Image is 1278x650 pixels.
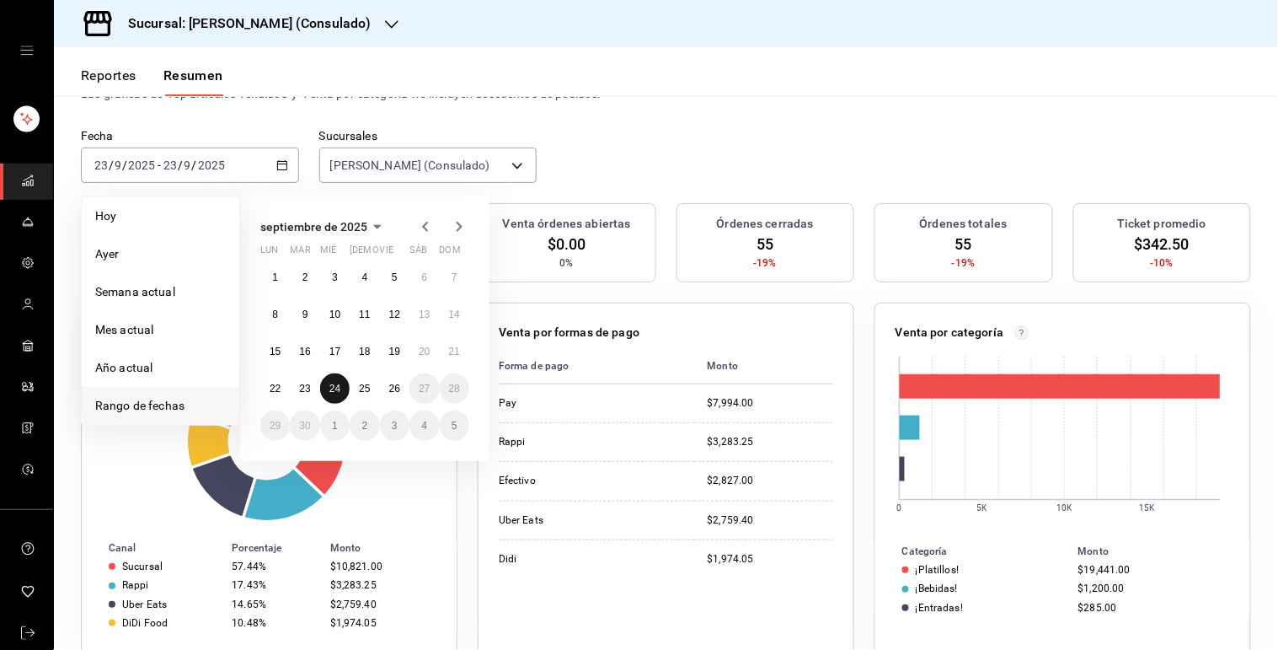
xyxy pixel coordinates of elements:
button: 4 de octubre de 2025 [409,411,439,441]
div: Uber Eats [499,513,667,528]
div: 57.44% [232,561,316,572]
button: Resumen [163,67,223,96]
abbr: 25 de septiembre de 2025 [359,383,370,395]
abbr: 4 de octubre de 2025 [421,420,427,432]
abbr: 24 de septiembre de 2025 [329,383,340,395]
button: 20 de septiembre de 2025 [409,336,439,367]
span: Ayer [95,245,226,263]
span: / [109,158,114,172]
div: DiDi Food [122,617,168,629]
div: Pay [499,396,667,411]
button: 30 de septiembre de 2025 [290,411,319,441]
abbr: martes [290,244,310,262]
button: 5 de septiembre de 2025 [380,262,409,293]
span: / [192,158,197,172]
button: 7 de septiembre de 2025 [440,262,469,293]
th: Porcentaje [225,539,323,557]
abbr: 4 de septiembre de 2025 [362,271,368,283]
div: $1,200.00 [1078,583,1223,594]
input: ---- [197,158,226,172]
abbr: 7 de septiembre de 2025 [452,271,457,283]
span: / [178,158,183,172]
div: $10,821.00 [330,561,430,572]
button: 6 de septiembre de 2025 [409,262,439,293]
abbr: 23 de septiembre de 2025 [299,383,310,395]
abbr: 27 de septiembre de 2025 [419,383,430,395]
span: Mes actual [95,321,226,339]
div: $3,283.25 [708,435,833,449]
button: 14 de septiembre de 2025 [440,299,469,330]
button: 19 de septiembre de 2025 [380,336,409,367]
th: Monto [324,539,457,557]
button: 10 de septiembre de 2025 [320,299,350,330]
abbr: 29 de septiembre de 2025 [270,420,281,432]
abbr: 3 de octubre de 2025 [392,420,398,432]
button: 28 de septiembre de 2025 [440,373,469,404]
div: $2,759.40 [708,513,833,528]
span: -19% [952,255,976,271]
abbr: 1 de octubre de 2025 [332,420,338,432]
span: / [122,158,127,172]
button: 3 de septiembre de 2025 [320,262,350,293]
input: -- [163,158,178,172]
button: 25 de septiembre de 2025 [350,373,379,404]
abbr: 11 de septiembre de 2025 [359,309,370,320]
span: $0.00 [548,233,586,255]
th: Forma de pago [499,348,694,384]
button: Reportes [81,67,136,96]
h3: Ticket promedio [1117,215,1206,233]
abbr: 28 de septiembre de 2025 [449,383,460,395]
abbr: jueves [350,244,449,262]
input: -- [114,158,122,172]
div: $1,974.05 [330,617,430,629]
div: ¡Platillos! [916,564,959,576]
h3: Venta órdenes abiertas [503,215,631,233]
button: 8 de septiembre de 2025 [260,299,290,330]
abbr: 5 de octubre de 2025 [452,420,457,432]
div: navigation tabs [81,67,223,96]
abbr: 19 de septiembre de 2025 [389,346,400,357]
button: 27 de septiembre de 2025 [409,373,439,404]
div: Efectivo [499,474,667,488]
button: open drawer [20,44,34,57]
input: -- [184,158,192,172]
abbr: 2 de septiembre de 2025 [302,271,308,283]
p: Venta por formas de pago [499,324,639,341]
text: 5K [977,504,988,513]
abbr: 22 de septiembre de 2025 [270,383,281,395]
abbr: miércoles [320,244,336,262]
abbr: 20 de septiembre de 2025 [419,346,430,357]
abbr: sábado [409,244,427,262]
th: Monto [694,348,833,384]
button: 29 de septiembre de 2025 [260,411,290,441]
abbr: 12 de septiembre de 2025 [389,309,400,320]
abbr: 13 de septiembre de 2025 [419,309,430,320]
button: 22 de septiembre de 2025 [260,373,290,404]
th: Categoría [875,542,1072,561]
text: 15K [1140,504,1156,513]
h3: Sucursal: [PERSON_NAME] (Consulado) [115,13,372,34]
span: Hoy [95,207,226,225]
abbr: domingo [440,244,461,262]
button: 5 de octubre de 2025 [440,411,469,441]
button: 18 de septiembre de 2025 [350,336,379,367]
abbr: 30 de septiembre de 2025 [299,420,310,432]
button: 15 de septiembre de 2025 [260,336,290,367]
abbr: 15 de septiembre de 2025 [270,346,281,357]
abbr: 6 de septiembre de 2025 [421,271,427,283]
div: $7,994.00 [708,396,833,411]
div: $285.00 [1078,602,1223,614]
div: Uber Eats [122,599,167,610]
h3: Órdenes cerradas [717,215,814,233]
abbr: 8 de septiembre de 2025 [272,309,278,320]
div: 14.65% [232,599,316,610]
div: $3,283.25 [330,579,430,591]
button: 1 de octubre de 2025 [320,411,350,441]
th: Monto [1072,542,1250,561]
span: Semana actual [95,283,226,301]
button: 21 de septiembre de 2025 [440,336,469,367]
div: Sucursal [122,561,163,572]
div: $1,974.05 [708,552,833,567]
abbr: 16 de septiembre de 2025 [299,346,310,357]
abbr: 21 de septiembre de 2025 [449,346,460,357]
